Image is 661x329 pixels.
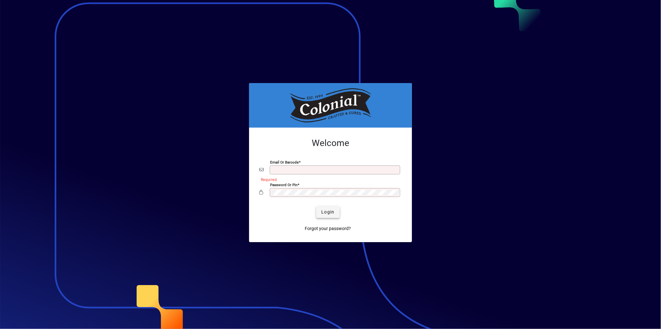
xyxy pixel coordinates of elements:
mat-label: Password or Pin [270,182,297,187]
a: Forgot your password? [303,223,354,234]
span: Login [321,209,334,215]
h2: Welcome [259,138,402,149]
mat-error: Required [261,176,397,183]
mat-label: Email or Barcode [270,160,299,164]
button: Login [316,206,339,218]
span: Forgot your password? [305,225,351,232]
